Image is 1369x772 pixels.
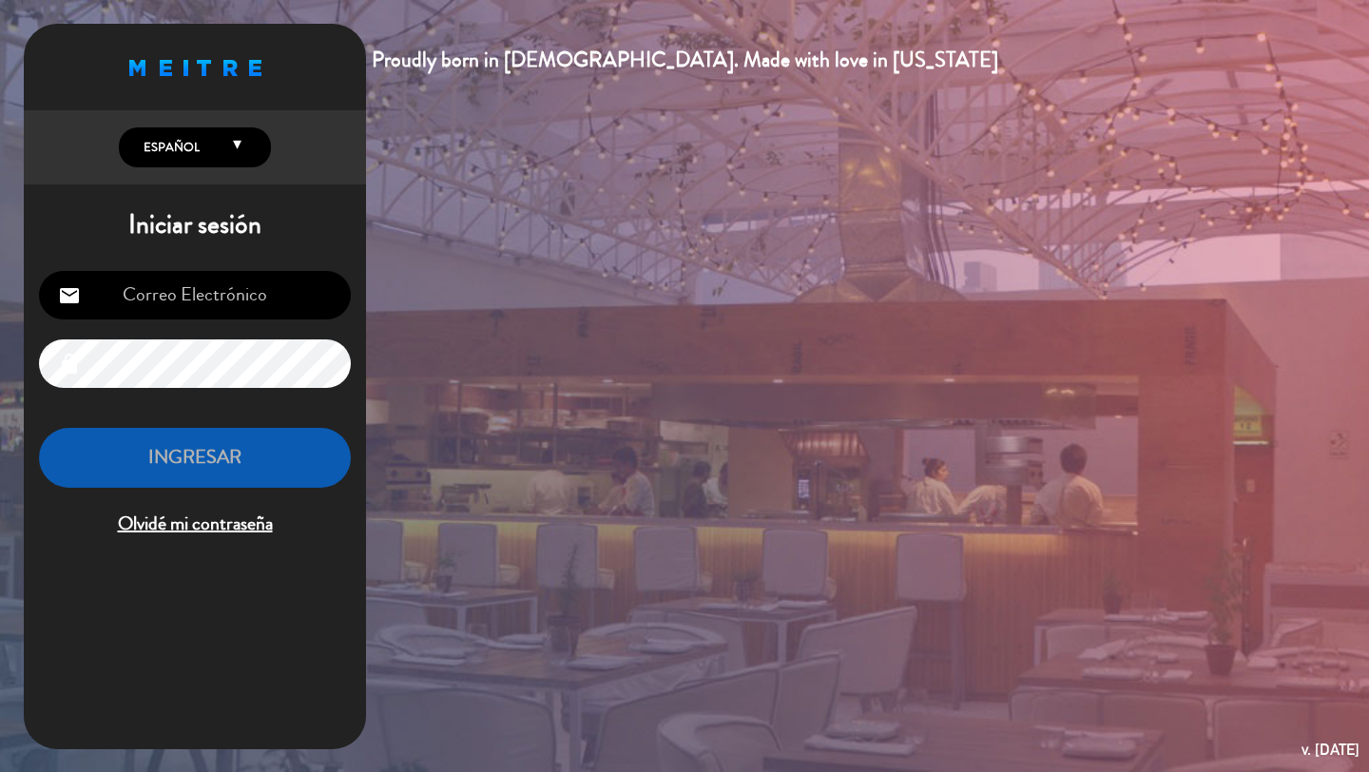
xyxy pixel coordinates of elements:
input: Correo Electrónico [39,271,351,319]
span: Olvidé mi contraseña [39,509,351,540]
div: v. [DATE] [1302,737,1359,762]
button: INGRESAR [39,428,351,488]
span: Español [139,138,200,157]
i: email [58,284,81,307]
h1: Iniciar sesión [24,209,366,241]
i: lock [58,353,81,376]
